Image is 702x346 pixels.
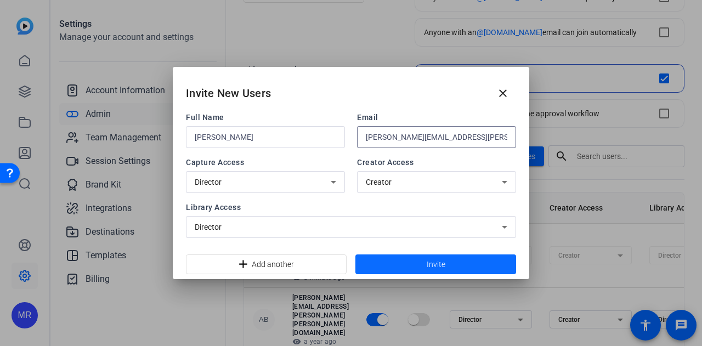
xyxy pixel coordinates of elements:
input: Enter name... [195,131,336,144]
input: Enter email... [366,131,507,144]
mat-icon: close [496,87,509,100]
button: Invite [355,254,516,274]
span: Capture Access [186,157,345,168]
span: Full Name [186,112,345,123]
mat-icon: add [236,258,247,271]
span: Creator [366,178,392,186]
span: Invite [427,259,445,270]
span: Director [195,178,222,186]
span: Add another [252,254,294,275]
h2: Invite New Users [186,84,271,102]
span: Library Access [186,202,516,213]
span: Creator Access [357,157,516,168]
span: Email [357,112,516,123]
span: Director [195,223,222,231]
button: Add another [186,254,347,274]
